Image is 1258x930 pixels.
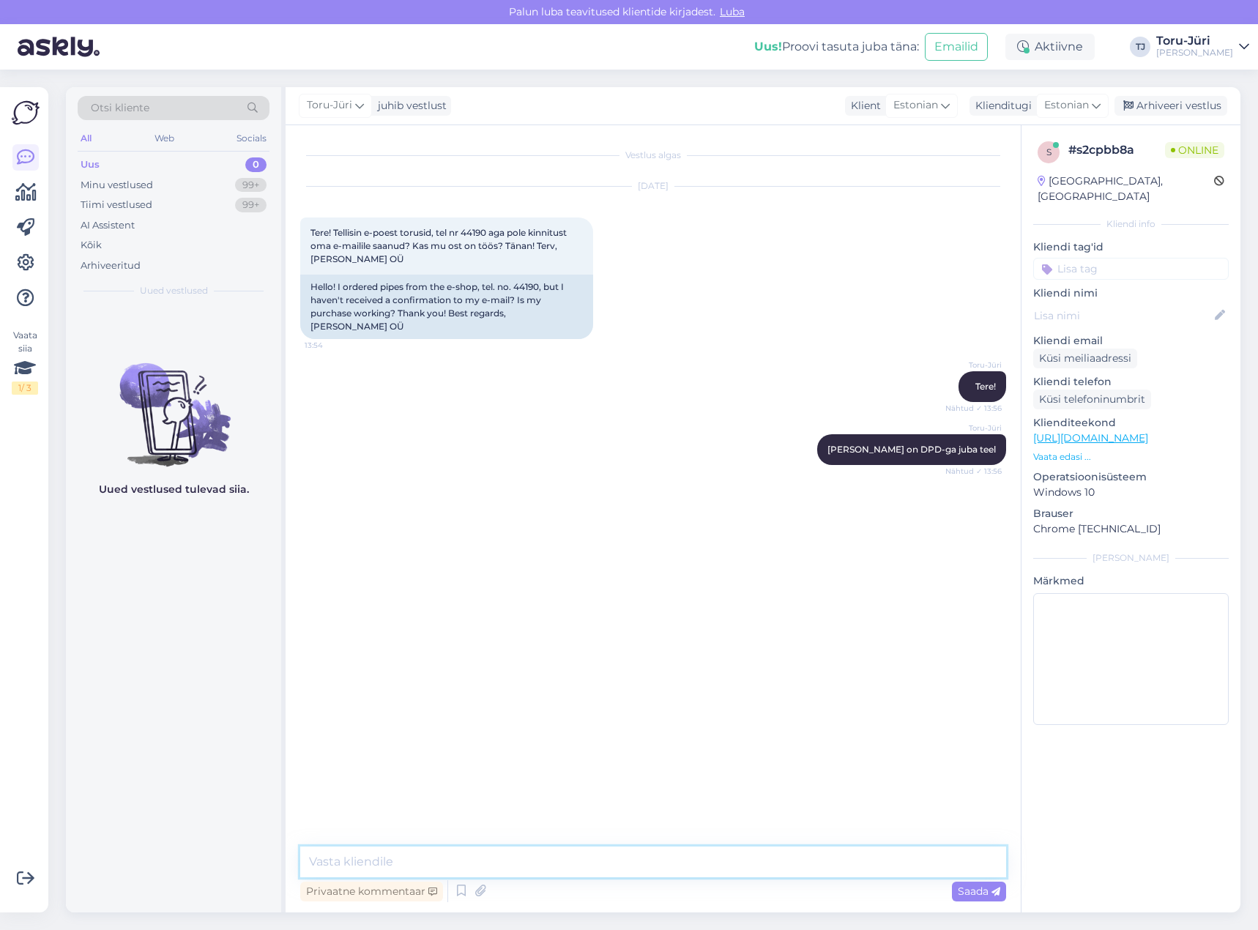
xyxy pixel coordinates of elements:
[300,149,1006,162] div: Vestlus algas
[12,99,40,127] img: Askly Logo
[12,329,38,395] div: Vaata siia
[81,198,152,212] div: Tiimi vestlused
[1130,37,1150,57] div: TJ
[12,382,38,395] div: 1 / 3
[152,129,177,148] div: Web
[300,179,1006,193] div: [DATE]
[1033,450,1229,464] p: Vaata edasi ...
[91,100,149,116] span: Otsi kliente
[1033,521,1229,537] p: Chrome [TECHNICAL_ID]
[81,238,102,253] div: Kõik
[754,40,782,53] b: Uus!
[99,482,249,497] p: Uued vestlused tulevad siia.
[945,466,1002,477] span: Nähtud ✓ 13:56
[1156,47,1233,59] div: [PERSON_NAME]
[975,381,996,392] span: Tere!
[1156,35,1233,47] div: Toru-Jüri
[754,38,919,56] div: Proovi tasuta juba täna:
[140,284,208,297] span: Uued vestlused
[1033,551,1229,565] div: [PERSON_NAME]
[715,5,749,18] span: Luba
[81,157,100,172] div: Uus
[1114,96,1227,116] div: Arhiveeri vestlus
[1033,506,1229,521] p: Brauser
[307,97,352,114] span: Toru-Jüri
[1033,485,1229,500] p: Windows 10
[234,129,269,148] div: Socials
[947,360,1002,371] span: Toru-Jüri
[958,885,1000,898] span: Saada
[1033,390,1151,409] div: Küsi telefoninumbrit
[1033,415,1229,431] p: Klienditeekond
[925,33,988,61] button: Emailid
[372,98,447,114] div: juhib vestlust
[1005,34,1095,60] div: Aktiivne
[1033,469,1229,485] p: Operatsioonisüsteem
[78,129,94,148] div: All
[947,423,1002,434] span: Toru-Jüri
[845,98,881,114] div: Klient
[1044,97,1089,114] span: Estonian
[1156,35,1249,59] a: Toru-Jüri[PERSON_NAME]
[1033,258,1229,280] input: Lisa tag
[1046,146,1052,157] span: s
[1038,174,1214,204] div: [GEOGRAPHIC_DATA], [GEOGRAPHIC_DATA]
[1068,141,1165,159] div: # s2cpbb8a
[305,340,360,351] span: 13:54
[1033,239,1229,255] p: Kliendi tag'id
[1033,333,1229,349] p: Kliendi email
[66,337,281,469] img: No chats
[1033,349,1137,368] div: Küsi meiliaadressi
[235,178,267,193] div: 99+
[827,444,996,455] span: [PERSON_NAME] on DPD-ga juba teel
[81,218,135,233] div: AI Assistent
[81,258,141,273] div: Arhiveeritud
[81,178,153,193] div: Minu vestlused
[1033,286,1229,301] p: Kliendi nimi
[235,198,267,212] div: 99+
[1165,142,1224,158] span: Online
[945,403,1002,414] span: Nähtud ✓ 13:56
[893,97,938,114] span: Estonian
[300,882,443,901] div: Privaatne kommentaar
[1034,308,1212,324] input: Lisa nimi
[310,227,569,264] span: Tere! Tellisin e-poest torusid, tel nr 44190 aga pole kinnitust oma e-mailile saanud? Kas mu ost ...
[1033,217,1229,231] div: Kliendi info
[1033,431,1148,444] a: [URL][DOMAIN_NAME]
[969,98,1032,114] div: Klienditugi
[245,157,267,172] div: 0
[300,275,593,339] div: Hello! I ordered pipes from the e-shop, tel. no. 44190, but I haven't received a confirmation to ...
[1033,374,1229,390] p: Kliendi telefon
[1033,573,1229,589] p: Märkmed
